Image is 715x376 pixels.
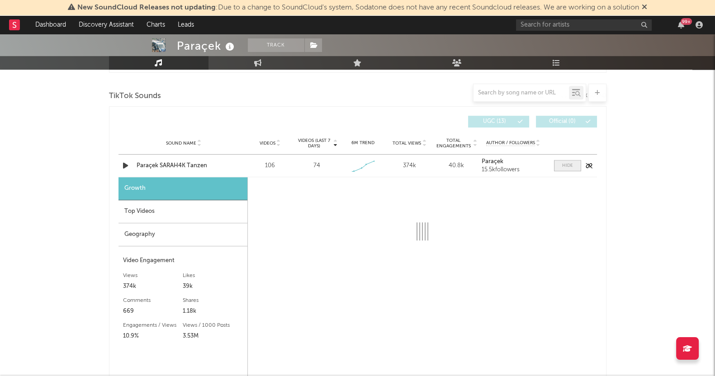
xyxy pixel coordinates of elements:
div: Paraçek [177,38,237,53]
a: Charts [140,16,171,34]
button: UGC(13) [468,116,529,127]
div: 40.8k [435,161,477,170]
div: 1.18k [183,306,243,317]
span: Dismiss [642,4,647,11]
div: 3.53M [183,331,243,342]
button: Track [248,38,304,52]
div: 669 [123,306,183,317]
a: Paraçek [482,159,545,165]
span: Videos [260,141,275,146]
span: Sound Name [166,141,196,146]
input: Search by song name or URL [474,89,569,97]
span: Total Views [393,141,421,146]
div: Top Videos [118,200,247,223]
div: Geography [118,223,247,246]
div: 6M Trend [342,140,384,146]
span: : Due to a change to SoundCloud's system, Sodatone does not have any recent Soundcloud releases. ... [77,4,639,11]
div: Growth [118,177,247,200]
strong: Paraçek [482,159,503,164]
div: 39k [183,281,243,292]
div: Comments [123,295,183,306]
div: Video Engagement [123,255,243,266]
span: Videos (last 7 days) [295,138,332,149]
a: Paraçek SARAH4K Tanzen [137,161,231,170]
div: 374k [388,161,431,170]
span: Official ( 0 ) [542,119,583,124]
div: 106 [249,161,291,170]
span: New SoundCloud Releases not updating [77,4,216,11]
button: Official(0) [536,116,597,127]
div: Engagements / Views [123,320,183,331]
div: 15.5k followers [482,167,545,173]
button: 99+ [678,21,684,28]
div: 99 + [681,18,692,25]
div: Views / 1000 Posts [183,320,243,331]
div: Shares [183,295,243,306]
a: Discovery Assistant [72,16,140,34]
a: Leads [171,16,200,34]
div: 74 [313,161,320,170]
span: Total Engagements [435,138,472,149]
div: Likes [183,270,243,281]
div: Views [123,270,183,281]
span: Author / Followers [486,140,535,146]
div: 374k [123,281,183,292]
input: Search for artists [516,19,652,31]
div: 10.9% [123,331,183,342]
a: Dashboard [29,16,72,34]
span: UGC ( 13 ) [474,119,516,124]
